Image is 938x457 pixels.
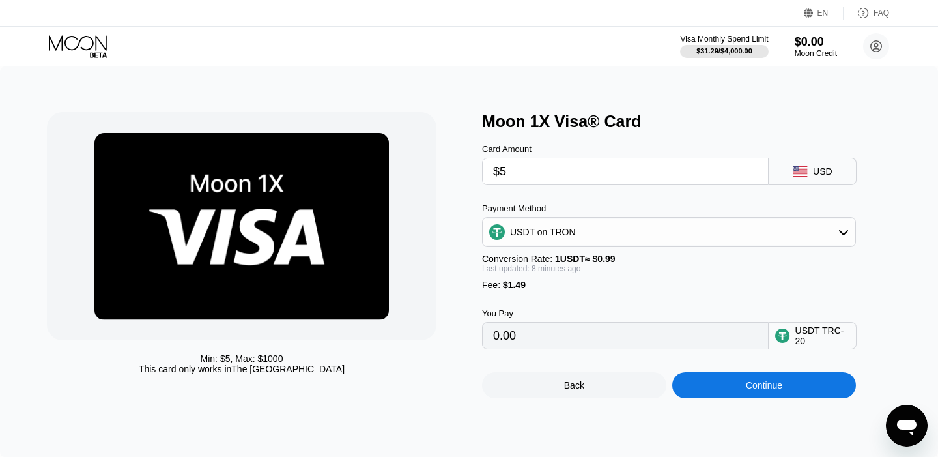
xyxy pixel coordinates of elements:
div: Moon Credit [795,49,837,58]
div: Back [482,372,666,398]
div: Card Amount [482,144,769,154]
div: USDT on TRON [510,227,576,237]
div: You Pay [482,308,769,318]
div: USDT TRC-20 [795,325,850,346]
input: $0.00 [493,158,758,184]
div: This card only works in The [GEOGRAPHIC_DATA] [139,364,345,374]
div: $31.29 / $4,000.00 [696,47,752,55]
div: FAQ [874,8,889,18]
div: Payment Method [482,203,856,213]
div: EN [804,7,844,20]
div: USDT on TRON [483,219,855,245]
div: Conversion Rate: [482,254,856,264]
div: USD [813,166,832,177]
div: Continue [672,372,857,398]
div: FAQ [844,7,889,20]
iframe: Кнопка запуска окна обмена сообщениями [886,405,928,447]
div: Fee : [482,280,856,290]
span: 1 USDT ≈ $0.99 [555,254,616,264]
div: $0.00Moon Credit [795,35,837,58]
div: Min: $ 5 , Max: $ 1000 [201,353,283,364]
div: Moon 1X Visa® Card [482,112,904,131]
div: Visa Monthly Spend Limit [680,35,768,44]
div: Last updated: 8 minutes ago [482,264,856,273]
span: $1.49 [503,280,526,290]
div: $0.00 [795,35,837,49]
div: Back [564,380,584,391]
div: Continue [746,380,782,391]
div: EN [817,8,829,18]
div: Visa Monthly Spend Limit$31.29/$4,000.00 [680,35,768,58]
